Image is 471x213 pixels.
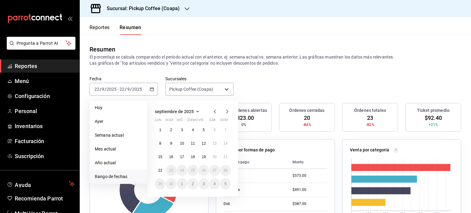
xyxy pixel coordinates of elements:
span: Hoy [95,105,142,111]
button: 3 de octubre de 2025 [198,178,209,189]
abbr: 2 de septiembre de 2025 [170,128,172,132]
span: Mes actual [95,146,142,152]
abbr: 18 de septiembre de 2025 [191,155,195,159]
span: Semana actual [95,132,142,139]
span: Año actual [95,160,142,166]
label: Sucursales [165,77,234,81]
abbr: 25 de septiembre de 2025 [191,168,195,173]
abbr: 29 de septiembre de 2025 [158,182,162,186]
h3: Órdenes totales [354,107,386,114]
button: 4 de octubre de 2025 [209,178,220,189]
span: 23 [367,114,373,122]
abbr: 23 de septiembre de 2025 [169,168,173,173]
button: 5 de septiembre de 2025 [198,124,209,135]
span: Facturación [15,137,75,145]
abbr: 3 de octubre de 2025 [203,182,205,186]
abbr: 12 de septiembre de 2025 [202,141,206,146]
button: 4 de septiembre de 2025 [187,124,198,135]
input: -- [101,87,105,92]
abbr: 5 de septiembre de 2025 [203,128,205,132]
span: -84% [303,122,311,127]
th: Forma de pago [224,156,288,169]
button: 10 de septiembre de 2025 [177,138,187,149]
button: 26 de septiembre de 2025 [198,165,209,176]
button: 29 de septiembre de 2025 [155,178,166,189]
button: 23 de septiembre de 2025 [166,165,176,176]
span: Ayuda [15,180,67,188]
abbr: martes [166,118,173,124]
span: Inventarios [15,122,75,130]
button: 27 de septiembre de 2025 [209,165,220,176]
button: 1 de septiembre de 2025 [155,124,166,135]
button: 13 de septiembre de 2025 [209,138,220,149]
p: Venta por categoría [350,147,389,153]
abbr: lunes [155,118,161,124]
div: $575.00 [293,173,327,178]
abbr: 6 de septiembre de 2025 [213,128,216,132]
button: Reportes [90,25,110,35]
input: -- [94,87,100,92]
abbr: 2 de octubre de 2025 [192,182,194,186]
abbr: sábado [209,118,216,124]
span: septiembre de 2025 [155,109,194,114]
abbr: 4 de septiembre de 2025 [192,128,194,132]
span: / [105,87,106,92]
span: Pickup Coffee (Coapa) [169,86,213,92]
abbr: 22 de septiembre de 2025 [158,168,162,173]
abbr: 19 de septiembre de 2025 [202,155,206,159]
button: 12 de septiembre de 2025 [198,138,209,149]
abbr: 9 de septiembre de 2025 [170,141,172,146]
abbr: domingo [220,118,228,124]
button: 5 de octubre de 2025 [220,178,231,189]
span: -82% [366,122,374,127]
button: 9 de septiembre de 2025 [166,138,176,149]
abbr: jueves [187,118,224,124]
button: 20 de septiembre de 2025 [209,151,220,162]
abbr: 16 de septiembre de 2025 [169,155,173,159]
div: Didi [224,201,283,207]
a: Pregunta a Parrot AI [4,44,75,51]
span: Reportes [15,62,75,70]
button: 30 de septiembre de 2025 [166,178,176,189]
button: 11 de septiembre de 2025 [187,138,198,149]
abbr: 10 de septiembre de 2025 [180,141,184,146]
span: / [100,87,101,92]
abbr: 4 de octubre de 2025 [213,182,216,186]
button: 3 de septiembre de 2025 [177,124,187,135]
abbr: 15 de septiembre de 2025 [158,155,162,159]
input: -- [127,87,130,92]
span: Recomienda Parrot [15,194,75,203]
p: El porcentaje se calcula comparando el período actual con el anterior, ej. semana actual vs. sema... [90,54,461,66]
input: ---- [106,87,117,92]
button: 2 de octubre de 2025 [187,178,198,189]
abbr: 7 de septiembre de 2025 [224,128,227,132]
button: 7 de septiembre de 2025 [220,124,231,135]
button: 21 de septiembre de 2025 [220,151,231,162]
abbr: 11 de septiembre de 2025 [191,141,195,146]
button: 1 de octubre de 2025 [177,178,187,189]
abbr: 17 de septiembre de 2025 [180,155,184,159]
input: ---- [132,87,142,92]
abbr: 27 de septiembre de 2025 [213,168,216,173]
span: $92.40 [425,114,442,122]
abbr: 20 de septiembre de 2025 [213,155,216,159]
h3: Órdenes cerradas [289,107,324,114]
div: $387.00 [293,201,327,207]
span: - [117,87,119,92]
abbr: 21 de septiembre de 2025 [224,155,228,159]
abbr: miércoles [177,118,182,124]
button: 19 de septiembre de 2025 [198,151,209,162]
button: 24 de septiembre de 2025 [177,165,187,176]
button: 18 de septiembre de 2025 [187,151,198,162]
button: open_drawer_menu [67,16,72,21]
button: Resumen [120,25,141,35]
button: 15 de septiembre de 2025 [155,151,166,162]
abbr: 13 de septiembre de 2025 [213,141,216,146]
span: Rango de fechas [95,173,142,180]
button: 22 de septiembre de 2025 [155,165,166,176]
button: 2 de septiembre de 2025 [166,124,176,135]
abbr: 26 de septiembre de 2025 [202,168,206,173]
span: Personal [15,107,75,115]
span: Ayer [95,118,142,125]
label: Fecha [90,77,158,81]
